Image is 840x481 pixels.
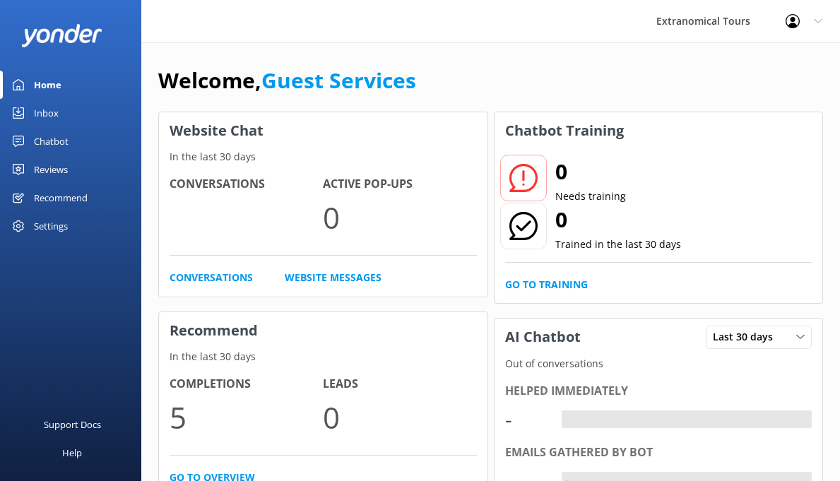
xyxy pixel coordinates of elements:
span: Last 30 days [713,329,781,345]
p: 0 [323,393,476,441]
h3: AI Chatbot [495,319,591,355]
p: Trained in the last 30 days [555,237,681,252]
div: Reviews [34,155,68,184]
h1: Welcome, [158,64,416,97]
h4: Conversations [170,175,323,194]
div: - [505,403,548,437]
h3: Website Chat [159,112,487,149]
p: 0 [323,194,476,241]
div: Home [34,71,61,99]
div: Inbox [34,99,59,127]
p: In the last 30 days [159,349,487,364]
p: Needs training [555,189,626,204]
div: Chatbot [34,127,69,155]
div: Recommend [34,184,88,212]
div: Settings [34,212,68,240]
h4: Completions [170,375,323,393]
a: Conversations [170,270,253,285]
p: 5 [170,393,323,441]
a: Website Messages [285,270,381,285]
div: - [562,410,572,429]
div: Emails gathered by bot [505,444,812,462]
div: Help [62,439,82,467]
h4: Leads [323,375,476,393]
img: yonder-white-logo.png [21,24,102,47]
a: Go to Training [505,277,588,292]
p: In the last 30 days [159,149,487,165]
h2: 0 [555,203,681,237]
h2: 0 [555,155,626,189]
div: Helped immediately [505,382,812,400]
a: Guest Services [261,66,416,95]
h3: Recommend [159,312,487,349]
h4: Active Pop-ups [323,175,476,194]
div: Support Docs [44,410,101,439]
h3: Chatbot Training [495,112,634,149]
p: Out of conversations [495,356,823,372]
